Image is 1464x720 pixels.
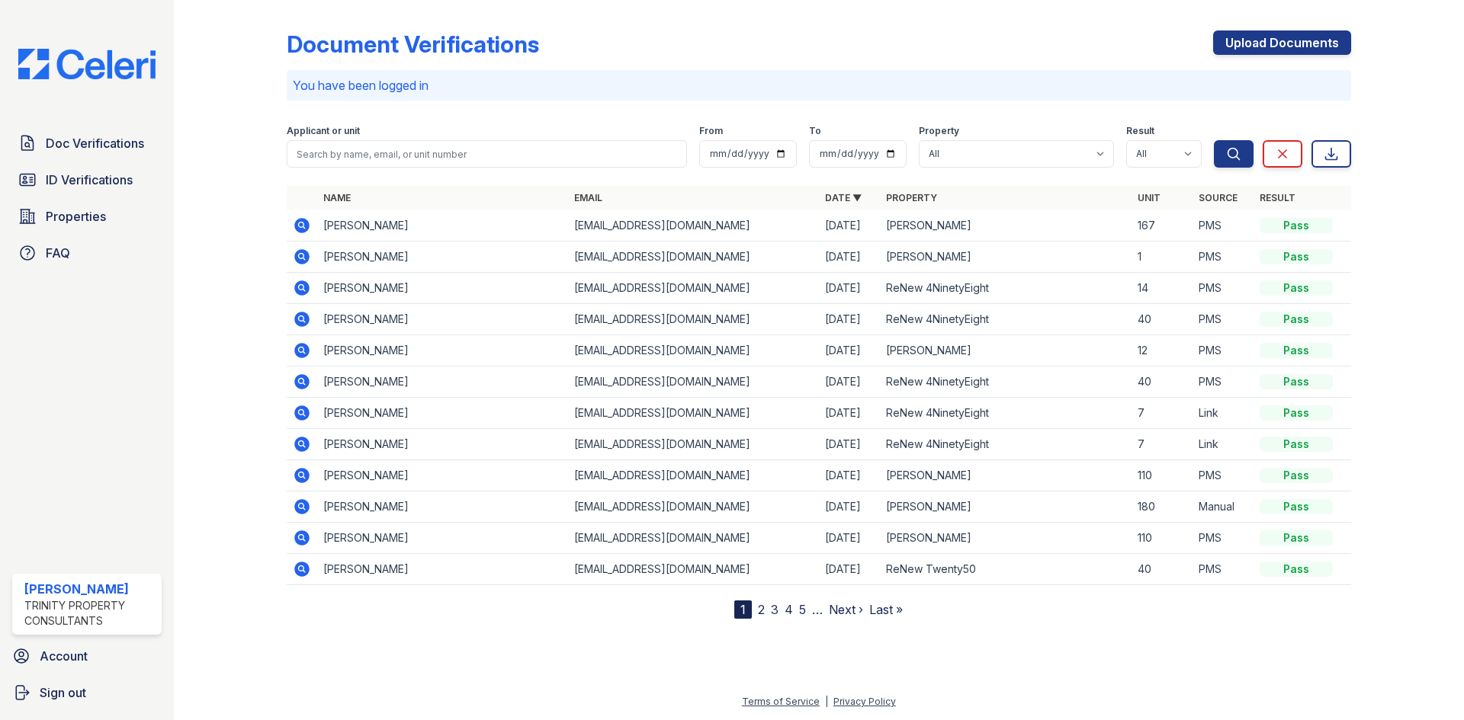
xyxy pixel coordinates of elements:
[1132,304,1193,335] td: 40
[819,366,880,398] td: [DATE]
[919,125,959,137] label: Property
[880,523,1131,554] td: [PERSON_NAME]
[734,600,752,619] div: 1
[819,398,880,429] td: [DATE]
[1132,242,1193,273] td: 1
[819,429,880,460] td: [DATE]
[880,366,1131,398] td: ReNew 4NinetyEight
[819,523,880,554] td: [DATE]
[880,460,1131,491] td: [PERSON_NAME]
[287,30,539,58] div: Document Verifications
[317,554,568,585] td: [PERSON_NAME]
[1260,343,1333,358] div: Pass
[886,192,937,203] a: Property
[742,696,820,707] a: Terms of Service
[1260,499,1333,514] div: Pass
[1126,125,1154,137] label: Result
[317,523,568,554] td: [PERSON_NAME]
[1213,30,1351,55] a: Upload Documents
[1193,304,1254,335] td: PMS
[1193,335,1254,366] td: PMS
[317,242,568,273] td: [PERSON_NAME]
[46,171,133,189] span: ID Verifications
[317,429,568,460] td: [PERSON_NAME]
[819,242,880,273] td: [DATE]
[880,429,1131,460] td: ReNew 4NinetyEight
[1193,273,1254,304] td: PMS
[568,554,819,585] td: [EMAIL_ADDRESS][DOMAIN_NAME]
[1132,460,1193,491] td: 110
[880,554,1131,585] td: ReNew Twenty50
[24,580,156,598] div: [PERSON_NAME]
[1260,437,1333,452] div: Pass
[1260,312,1333,327] div: Pass
[833,696,896,707] a: Privacy Policy
[293,76,1345,94] p: You have been logged in
[819,460,880,491] td: [DATE]
[880,398,1131,429] td: ReNew 4NinetyEight
[568,335,819,366] td: [EMAIL_ADDRESS][DOMAIN_NAME]
[699,125,723,137] label: From
[1193,491,1254,523] td: Manual
[568,273,819,304] td: [EMAIL_ADDRESS][DOMAIN_NAME]
[323,192,351,203] a: Name
[1260,405,1333,421] div: Pass
[317,366,568,398] td: [PERSON_NAME]
[317,398,568,429] td: [PERSON_NAME]
[880,273,1131,304] td: ReNew 4NinetyEight
[1193,210,1254,242] td: PMS
[568,398,819,429] td: [EMAIL_ADDRESS][DOMAIN_NAME]
[1132,491,1193,523] td: 180
[819,304,880,335] td: [DATE]
[568,210,819,242] td: [EMAIL_ADDRESS][DOMAIN_NAME]
[1193,242,1254,273] td: PMS
[1132,366,1193,398] td: 40
[880,335,1131,366] td: [PERSON_NAME]
[1132,273,1193,304] td: 14
[880,304,1131,335] td: ReNew 4NinetyEight
[1138,192,1161,203] a: Unit
[880,491,1131,523] td: [PERSON_NAME]
[12,238,162,268] a: FAQ
[1260,468,1333,483] div: Pass
[819,491,880,523] td: [DATE]
[568,242,819,273] td: [EMAIL_ADDRESS][DOMAIN_NAME]
[317,304,568,335] td: [PERSON_NAME]
[809,125,821,137] label: To
[825,192,862,203] a: Date ▼
[819,554,880,585] td: [DATE]
[825,696,828,707] div: |
[1132,554,1193,585] td: 40
[287,140,687,168] input: Search by name, email, or unit number
[1132,523,1193,554] td: 110
[1260,562,1333,577] div: Pass
[869,602,903,617] a: Last »
[12,201,162,232] a: Properties
[1260,280,1333,296] div: Pass
[24,598,156,629] div: Trinity Property Consultants
[799,602,806,617] a: 5
[880,210,1131,242] td: [PERSON_NAME]
[829,602,863,617] a: Next ›
[12,165,162,195] a: ID Verifications
[12,128,162,158] a: Doc Verifications
[6,49,168,79] img: CE_Logo_Blue-a8612792a0a2168367f1c8372b55b34899dd931a85d93a1a3d3e32e68fde9ad4.png
[317,210,568,242] td: [PERSON_NAME]
[287,125,360,137] label: Applicant or unit
[1193,554,1254,585] td: PMS
[1199,192,1238,203] a: Source
[40,647,88,665] span: Account
[317,335,568,366] td: [PERSON_NAME]
[1132,429,1193,460] td: 7
[568,429,819,460] td: [EMAIL_ADDRESS][DOMAIN_NAME]
[317,460,568,491] td: [PERSON_NAME]
[568,366,819,398] td: [EMAIL_ADDRESS][DOMAIN_NAME]
[40,683,86,702] span: Sign out
[317,491,568,523] td: [PERSON_NAME]
[568,491,819,523] td: [EMAIL_ADDRESS][DOMAIN_NAME]
[1193,429,1254,460] td: Link
[819,210,880,242] td: [DATE]
[568,523,819,554] td: [EMAIL_ADDRESS][DOMAIN_NAME]
[771,602,779,617] a: 3
[6,677,168,708] button: Sign out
